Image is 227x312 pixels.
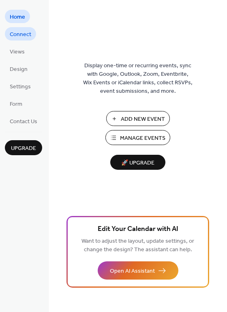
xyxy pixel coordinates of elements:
span: Display one-time or recurring events, sync with Google, Outlook, Zoom, Eventbrite, Wix Events or ... [83,62,193,96]
span: Want to adjust the layout, update settings, or change the design? The assistant can help. [81,236,194,255]
button: 🚀 Upgrade [110,155,165,170]
span: Home [10,13,25,21]
span: Form [10,100,22,109]
span: Open AI Assistant [110,267,155,276]
span: 🚀 Upgrade [115,158,161,169]
span: Upgrade [11,144,36,153]
span: Edit Your Calendar with AI [98,224,178,235]
span: Manage Events [120,134,165,143]
button: Add New Event [106,111,170,126]
button: Manage Events [105,130,170,145]
span: Add New Event [121,115,165,124]
button: Open AI Assistant [98,261,178,280]
span: Contact Us [10,118,37,126]
span: Design [10,65,28,74]
a: Views [5,45,30,58]
span: Connect [10,30,31,39]
a: Connect [5,27,36,41]
a: Home [5,10,30,23]
a: Settings [5,79,36,93]
button: Upgrade [5,140,42,155]
a: Design [5,62,32,75]
a: Contact Us [5,114,42,128]
a: Form [5,97,27,110]
span: Views [10,48,25,56]
span: Settings [10,83,31,91]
